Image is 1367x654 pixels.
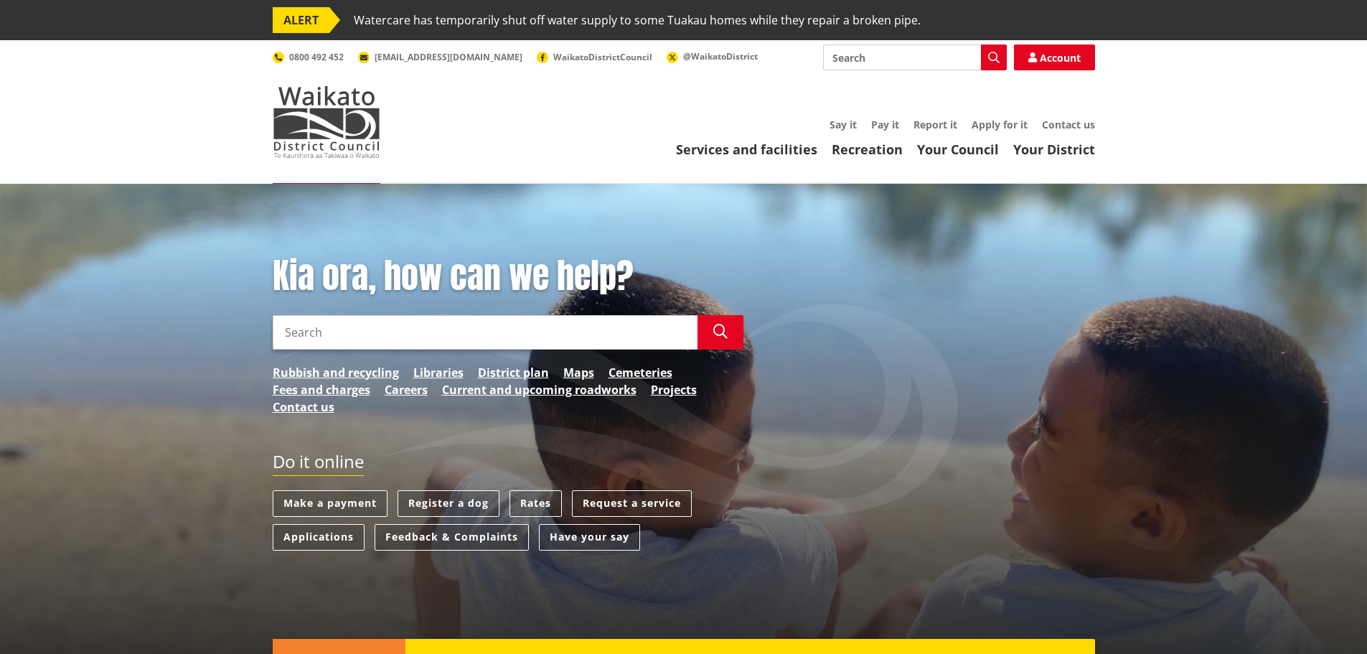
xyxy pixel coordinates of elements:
[273,51,344,63] a: 0800 492 452
[442,381,636,398] a: Current and upcoming roadworks
[917,141,999,158] a: Your Council
[823,45,1007,70] input: Search input
[273,381,370,398] a: Fees and charges
[676,141,817,158] a: Services and facilities
[273,364,399,381] a: Rubbish and recycling
[1014,45,1095,70] a: Account
[273,315,697,350] input: Search input
[273,398,334,416] a: Contact us
[609,364,672,381] a: Cemeteries
[539,524,640,551] a: Have your say
[273,490,387,517] a: Make a payment
[289,51,344,63] span: 0800 492 452
[413,364,464,381] a: Libraries
[830,118,857,131] a: Say it
[354,7,921,33] span: Watercare has temporarily shut off water supply to some Tuakau homes while they repair a broken p...
[273,524,365,551] a: Applications
[273,86,380,158] img: Waikato District Council - Te Kaunihera aa Takiwaa o Waikato
[667,50,758,62] a: @WaikatoDistrict
[572,490,692,517] a: Request a service
[273,452,364,477] h2: Do it online
[832,141,903,158] a: Recreation
[651,381,697,398] a: Projects
[398,490,499,517] a: Register a dog
[537,51,652,63] a: WaikatoDistrictCouncil
[375,524,529,551] a: Feedback & Complaints
[273,256,743,297] h1: Kia ora, how can we help?
[563,364,594,381] a: Maps
[385,381,428,398] a: Careers
[553,51,652,63] span: WaikatoDistrictCouncil
[871,118,899,131] a: Pay it
[478,364,549,381] a: District plan
[972,118,1028,131] a: Apply for it
[683,50,758,62] span: @WaikatoDistrict
[1042,118,1095,131] a: Contact us
[375,51,522,63] span: [EMAIL_ADDRESS][DOMAIN_NAME]
[273,7,329,33] span: ALERT
[913,118,957,131] a: Report it
[1013,141,1095,158] a: Your District
[509,490,562,517] a: Rates
[358,51,522,63] a: [EMAIL_ADDRESS][DOMAIN_NAME]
